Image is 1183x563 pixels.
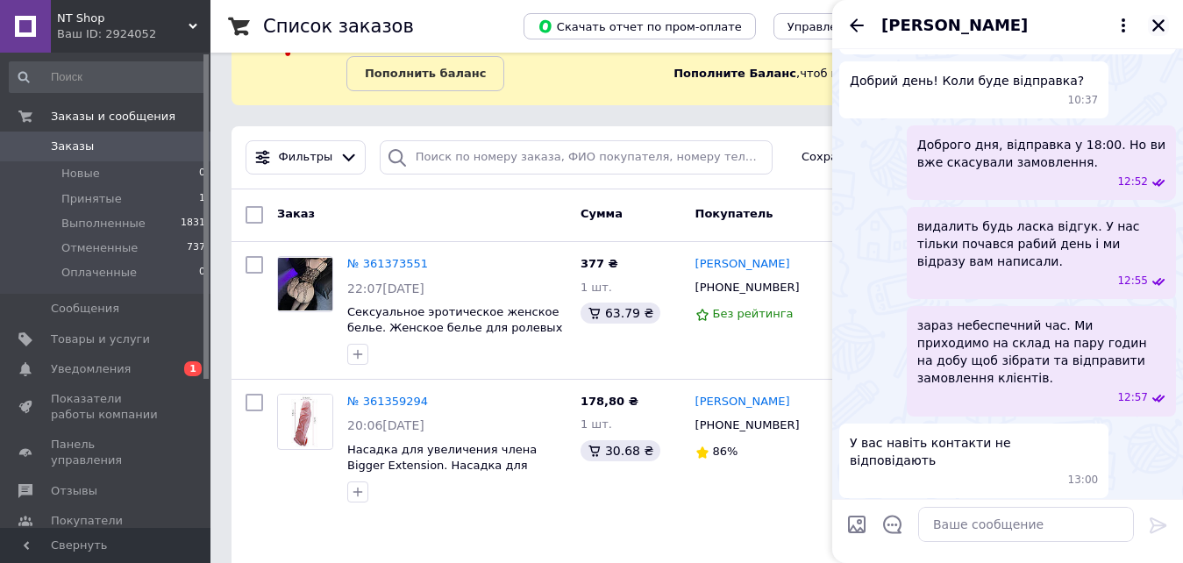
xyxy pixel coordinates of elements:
span: 0 [199,166,205,182]
button: Назад [846,15,867,36]
span: Принятые [61,191,122,207]
input: Поиск по номеру заказа, ФИО покупателя, номеру телефона, Email, номеру накладной [380,140,773,175]
a: № 361373551 [347,257,428,270]
span: Оплаченные [61,265,137,281]
h1: Список заказов [263,16,414,37]
span: видалить будь ласка відгук. У нас тільки почався рабий день і ми відразу вам написали. [917,217,1165,270]
span: Новые [61,166,100,182]
div: 30.68 ₴ [581,440,660,461]
span: зараз небеспечний час. Ми приходимо на склад на пару годин на добу щоб зібрати та відправити замо... [917,317,1165,387]
img: Фото товару [278,258,332,311]
span: Отмененные [61,240,138,256]
span: Показатели работы компании [51,391,162,423]
span: Покупатели [51,513,123,529]
button: Управление статусами [773,13,939,39]
div: 63.79 ₴ [581,303,660,324]
a: Фото товару [277,394,333,450]
span: 22:07[DATE] [347,281,424,296]
span: 1831 [181,216,205,232]
span: Отзывы [51,483,97,499]
span: Заказы [51,139,94,154]
span: 1 [184,361,202,376]
span: У вас навіть контакти не відповідають [850,434,1098,469]
span: Скачать отчет по пром-оплате [538,18,742,34]
span: 377 ₴ [581,257,618,270]
span: Выполненные [61,216,146,232]
span: Сохраненные фильтры: [802,149,944,166]
span: 737 [187,240,205,256]
span: 10:37 11.09.2025 [1068,93,1099,108]
img: Фото товару [278,395,332,448]
a: Пополнить баланс [346,56,504,91]
span: 12:55 11.09.2025 [1117,274,1148,289]
span: [PHONE_NUMBER] [695,281,800,294]
div: Ваш ID: 2924052 [57,26,210,42]
span: 13:00 11.09.2025 [1068,473,1099,488]
a: Насадка для увеличения члена Bigger Extension. Насадка для увеличения объема члена. Насадка для ч... [347,443,563,505]
span: 1 шт. [581,417,612,431]
span: Управление статусами [787,20,925,33]
span: 20:06[DATE] [347,418,424,432]
button: Закрыть [1148,15,1169,36]
a: Сексуальное эротическое женское белье. Женское белье для ролевых игр. Женское эротическое белье д... [347,305,562,367]
span: [PHONE_NUMBER] [695,418,800,431]
b: Пополните Баланс [673,67,796,80]
span: Заказы и сообщения [51,109,175,125]
span: Сумма [581,207,623,220]
span: 178,80 ₴ [581,395,638,408]
span: Заказ [277,207,315,220]
span: [PERSON_NAME] [881,14,1028,37]
span: Сообщения [51,301,119,317]
span: Товары и услуги [51,331,150,347]
span: Панель управления [51,437,162,468]
span: Уведомления [51,361,131,377]
span: 1 шт. [581,281,612,294]
button: Открыть шаблоны ответов [881,513,904,536]
span: 12:52 11.09.2025 [1117,175,1148,189]
b: Пополнить баланс [365,67,486,80]
span: 0 [199,265,205,281]
span: Покупатель [695,207,773,220]
button: Скачать отчет по пром-оплате [524,13,756,39]
span: Без рейтинга [713,307,794,320]
a: [PERSON_NAME] [695,256,790,273]
a: № 361359294 [347,395,428,408]
span: NT Shop [57,11,189,26]
span: Доброго дня, відправка у 18:00. Но ви вже скасували замовлення. [917,136,1165,171]
span: 86% [713,445,738,458]
a: Фото товару [277,256,333,312]
span: Добрий день! Коли буде відправка? [850,72,1084,89]
a: [PERSON_NAME] [695,394,790,410]
span: 1 [199,191,205,207]
button: [PERSON_NAME] [881,14,1134,37]
input: Поиск [9,61,207,93]
span: Фильтры [279,149,333,166]
span: 12:57 11.09.2025 [1117,390,1148,405]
